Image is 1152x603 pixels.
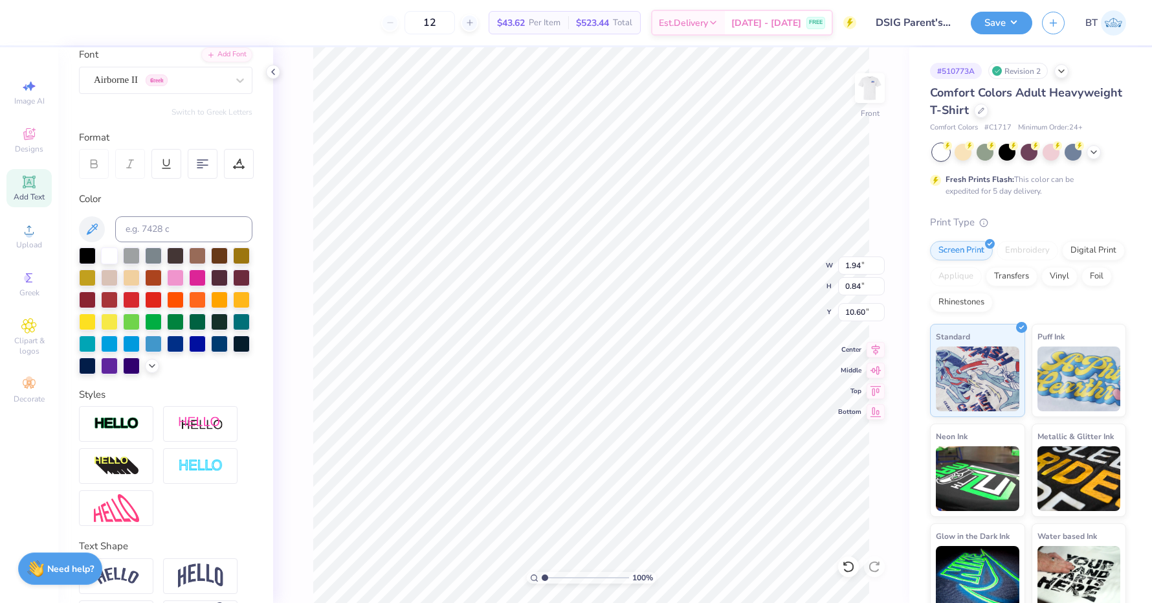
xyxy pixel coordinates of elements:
[986,267,1037,286] div: Transfers
[1081,267,1112,286] div: Foil
[632,572,653,584] span: 100 %
[613,16,632,30] span: Total
[988,63,1048,79] div: Revision 2
[930,122,978,133] span: Comfort Colors
[1101,10,1126,36] img: Brooke Townsend
[971,12,1032,34] button: Save
[866,10,961,36] input: Untitled Design
[1085,10,1126,36] a: BT
[838,345,861,354] span: Center
[79,387,252,402] div: Styles
[857,75,883,101] img: Front
[178,563,223,588] img: Arch
[178,459,223,473] img: Negative Space
[529,16,560,30] span: Per Item
[1037,529,1097,543] span: Water based Ink
[497,16,525,30] span: $43.62
[1037,446,1121,511] img: Metallic & Glitter Ink
[946,174,1014,185] strong: Fresh Prints Flash:
[1037,347,1121,411] img: Puff Ink
[936,529,1010,543] span: Glow in the Dark Ink
[936,446,1019,511] img: Neon Ink
[930,241,993,260] div: Screen Print
[94,494,139,522] img: Free Distort
[1041,267,1078,286] div: Vinyl
[930,63,982,79] div: # 510773A
[1018,122,1083,133] span: Minimum Order: 24 +
[178,416,223,432] img: Shadow
[6,336,52,356] span: Clipart & logos
[1037,429,1114,443] span: Metallic & Glitter Ink
[79,130,254,145] div: Format
[997,241,1058,260] div: Embroidery
[16,240,42,250] span: Upload
[1062,241,1125,260] div: Digital Print
[115,216,252,242] input: e.g. 7428 c
[1085,16,1098,30] span: BT
[731,16,801,30] span: [DATE] - [DATE]
[1037,330,1065,343] span: Puff Ink
[936,429,968,443] span: Neon Ink
[79,192,252,207] div: Color
[172,107,252,117] button: Switch to Greek Letters
[404,11,455,34] input: – –
[659,16,708,30] span: Est. Delivery
[984,122,1012,133] span: # C1717
[930,215,1126,230] div: Print Type
[79,47,98,62] label: Font
[14,96,45,106] span: Image AI
[809,18,823,27] span: FREE
[838,366,861,375] span: Middle
[576,16,609,30] span: $523.44
[946,174,1105,197] div: This color can be expedited for 5 day delivery.
[94,567,139,585] img: Arc
[19,288,39,298] span: Greek
[47,563,94,575] strong: Need help?
[838,387,861,396] span: Top
[94,456,139,477] img: 3d Illusion
[930,85,1122,118] span: Comfort Colors Adult Heavyweight T-Shirt
[861,108,880,119] div: Front
[15,144,43,154] span: Designs
[930,267,982,286] div: Applique
[936,347,1019,411] img: Standard
[936,330,970,343] span: Standard
[14,394,45,404] span: Decorate
[94,416,139,431] img: Stroke
[14,192,45,202] span: Add Text
[201,47,252,62] div: Add Font
[930,293,993,312] div: Rhinestones
[838,407,861,416] span: Bottom
[79,539,252,554] div: Text Shape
